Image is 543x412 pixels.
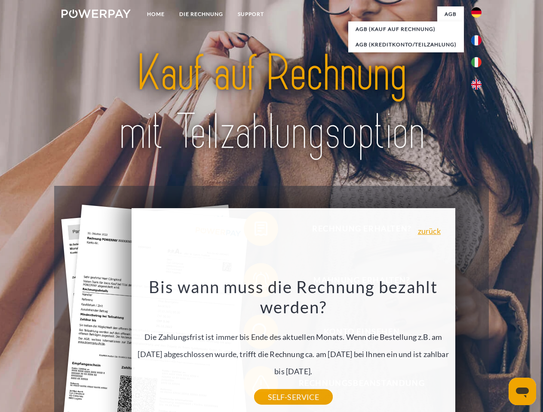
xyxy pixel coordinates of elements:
a: agb [437,6,464,22]
a: DIE RECHNUNG [172,6,230,22]
div: Die Zahlungsfrist ist immer bis Ende des aktuellen Monats. Wenn die Bestellung z.B. am [DATE] abg... [136,276,450,397]
h3: Bis wann muss die Rechnung bezahlt werden? [136,276,450,318]
img: de [471,7,482,18]
a: zurück [418,227,441,235]
img: title-powerpay_de.svg [82,41,461,164]
a: AGB (Kauf auf Rechnung) [348,21,464,37]
a: Home [140,6,172,22]
iframe: Schaltfläche zum Öffnen des Messaging-Fensters [509,378,536,405]
a: AGB (Kreditkonto/Teilzahlung) [348,37,464,52]
img: logo-powerpay-white.svg [61,9,131,18]
img: fr [471,35,482,45]
a: SELF-SERVICE [254,389,333,405]
a: SUPPORT [230,6,271,22]
img: en [471,79,482,90]
img: it [471,57,482,67]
